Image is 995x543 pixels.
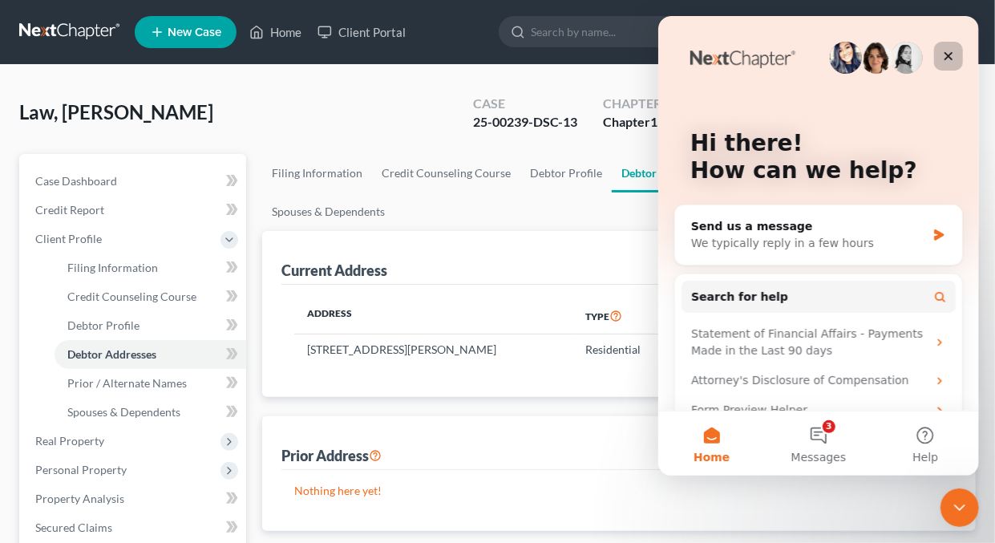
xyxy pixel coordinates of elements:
[55,369,246,398] a: Prior / Alternate Names
[35,521,112,534] span: Secured Claims
[55,282,246,311] a: Credit Counseling Course
[241,18,309,47] a: Home
[520,154,612,192] a: Debtor Profile
[67,376,187,390] span: Prior / Alternate Names
[262,154,372,192] a: Filing Information
[603,95,665,113] div: Chapter
[294,334,572,365] td: [STREET_ADDRESS][PERSON_NAME]
[940,488,979,527] iframe: Intercom live chat
[67,347,156,361] span: Debtor Addresses
[372,154,520,192] a: Credit Counseling Course
[294,298,572,334] th: Address
[35,203,104,217] span: Credit Report
[650,114,665,129] span: 13
[22,196,246,225] a: Credit Report
[67,318,140,332] span: Debtor Profile
[531,17,677,47] input: Search by name...
[309,18,414,47] a: Client Portal
[67,405,180,419] span: Spouses & Dependents
[55,340,246,369] a: Debtor Addresses
[55,311,246,340] a: Debtor Profile
[294,483,944,499] p: Nothing here yet!
[281,261,387,280] div: Current Address
[473,113,577,132] div: 25-00239-DSC-13
[19,100,213,124] span: Law, [PERSON_NAME]
[35,463,127,476] span: Personal Property
[35,434,104,448] span: Real Property
[35,174,117,188] span: Case Dashboard
[35,232,102,245] span: Client Profile
[67,290,196,303] span: Credit Counseling Course
[262,192,394,231] a: Spouses & Dependents
[572,298,677,334] th: Type
[168,26,221,38] span: New Case
[67,261,158,274] span: Filing Information
[473,95,577,113] div: Case
[55,253,246,282] a: Filing Information
[35,492,124,505] span: Property Analysis
[55,398,246,427] a: Spouses & Dependents
[22,167,246,196] a: Case Dashboard
[281,446,382,465] div: Prior Address
[603,113,665,132] div: Chapter
[612,154,720,192] a: Debtor Addresses
[658,16,979,476] iframe: Intercom live chat
[22,513,246,542] a: Secured Claims
[22,484,246,513] a: Property Analysis
[572,334,677,365] td: Residential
